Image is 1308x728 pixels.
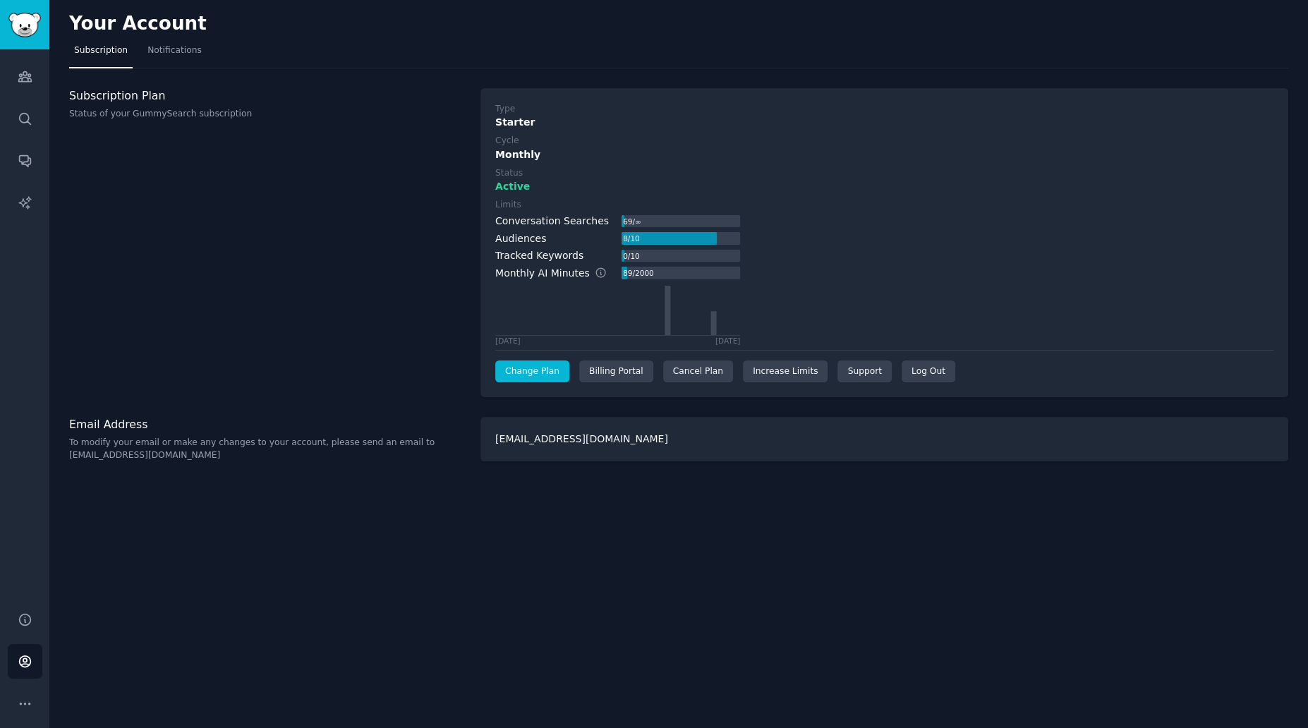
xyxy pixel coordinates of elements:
div: Cycle [495,135,519,147]
div: Starter [495,115,1273,130]
div: Tracked Keywords [495,248,583,263]
div: Cancel Plan [663,360,733,383]
span: Active [495,179,530,194]
div: Monthly [495,147,1273,162]
img: GummySearch logo [8,13,41,37]
div: Status [495,167,523,180]
h3: Subscription Plan [69,88,466,103]
p: To modify your email or make any changes to your account, please send an email to [EMAIL_ADDRESS]... [69,437,466,461]
a: Increase Limits [743,360,828,383]
div: Conversation Searches [495,214,609,229]
div: 69 / ∞ [622,215,642,228]
div: Audiences [495,231,546,246]
div: Limits [495,199,521,212]
h2: Your Account [69,13,207,35]
div: Type [495,103,515,116]
a: Notifications [143,40,207,68]
span: Notifications [147,44,202,57]
a: Change Plan [495,360,569,383]
div: Billing Portal [579,360,653,383]
div: [DATE] [715,336,741,346]
div: [EMAIL_ADDRESS][DOMAIN_NAME] [480,417,1288,461]
h3: Email Address [69,417,466,432]
div: 8 / 10 [622,232,641,245]
span: Subscription [74,44,128,57]
a: Subscription [69,40,133,68]
a: Support [837,360,891,383]
div: 0 / 10 [622,250,641,262]
div: 89 / 2000 [622,267,655,279]
p: Status of your GummySearch subscription [69,108,466,121]
div: Log Out [902,360,955,383]
div: Monthly AI Minutes [495,266,622,281]
div: [DATE] [495,336,521,346]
